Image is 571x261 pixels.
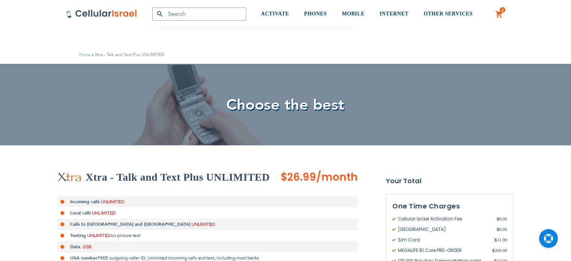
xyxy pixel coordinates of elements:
[98,255,259,261] span: FREE outgoing caller ID, Unlimited incoming calls and text, including most banks
[70,232,86,238] strong: Texting
[392,201,507,212] h3: One Time Charges
[392,237,494,243] span: Sim Card
[497,216,507,222] span: 0.00
[304,11,327,17] span: PHONES
[494,237,497,243] span: $
[497,226,507,233] span: 0.00
[83,244,92,250] span: 2GB
[226,95,345,115] span: Choose the best
[191,221,215,227] span: UNLIMITED
[57,172,82,182] img: Xtra - Talk and Text Plus UNLIMITED
[101,199,124,205] span: UNLIMITED
[261,11,289,17] span: ACTIVATE
[392,216,497,222] span: Cellular Israel Activation Fee
[495,10,503,19] a: 2
[392,247,492,254] span: MEGALIFE B1 Core PRE-ORDER
[423,11,473,17] span: OTHER SERVICES
[70,210,91,216] strong: Local calls
[152,8,246,21] input: Search
[392,226,497,233] span: [GEOGRAPHIC_DATA]
[342,11,365,17] span: MOBILE
[70,244,81,250] strong: Data:
[92,210,116,216] span: UNLIMITED
[70,199,99,205] strong: Incoming calls
[497,226,499,233] span: $
[86,170,270,185] h2: Xtra - Talk and Text Plus UNLIMITED
[386,175,514,187] strong: Your Total
[497,216,499,222] span: $
[79,52,90,57] a: Home
[90,51,164,58] li: Xtra - Talk and Text Plus UNLIMITED
[70,221,190,227] strong: Calls to [GEOGRAPHIC_DATA] and [GEOGRAPHIC_DATA]
[501,7,504,13] span: 2
[492,247,495,254] span: $
[494,237,507,243] span: 11.99
[316,170,358,185] span: /month
[66,9,137,18] img: Cellular Israel Logo
[492,247,507,254] span: 260.00
[87,232,111,238] span: UNLIMITED
[70,255,98,261] strong: USA number
[380,11,408,17] span: INTERNET
[280,170,316,184] span: $26.99
[111,232,140,238] span: no picture text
